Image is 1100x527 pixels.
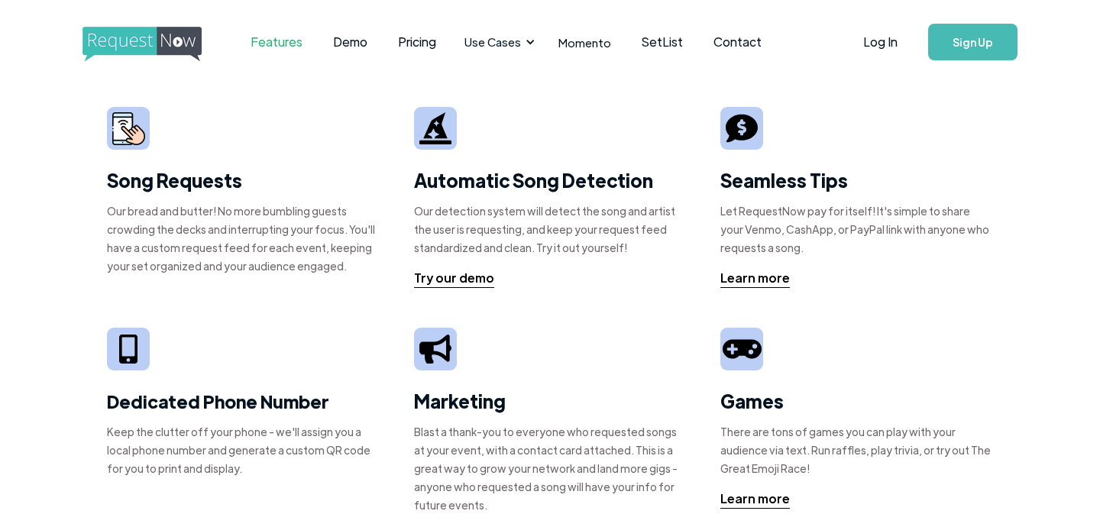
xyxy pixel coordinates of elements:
strong: Automatic Song Detection [414,168,653,192]
a: Features [235,18,318,66]
div: Let RequestNow pay for itself! It's simple to share your Venmo, CashApp, or PayPal link with anyo... [720,202,993,257]
a: Sign Up [928,24,1017,60]
a: Log In [848,15,913,69]
img: iphone [119,335,137,364]
strong: Games [720,389,784,412]
strong: Seamless Tips [720,168,848,192]
a: Learn more [720,490,790,509]
div: Use Cases [464,34,521,50]
a: Learn more [720,269,790,288]
div: Use Cases [455,18,539,66]
strong: Dedicated Phone Number [107,389,329,413]
strong: Song Requests [107,168,242,192]
img: wizard hat [419,112,451,144]
a: Pricing [383,18,451,66]
a: Momento [543,20,626,65]
img: tip sign [726,112,758,144]
strong: Marketing [414,389,506,412]
img: video game [723,334,761,364]
div: There are tons of games you can play with your audience via text. Run raffles, play trivia, or tr... [720,422,993,477]
img: requestnow logo [82,27,230,62]
iframe: LiveChat chat widget [885,479,1100,527]
img: smarphone [112,112,145,145]
a: Try our demo [414,269,494,288]
img: megaphone [419,335,451,363]
div: Keep the clutter off your phone - we'll assign you a local phone number and generate a custom QR ... [107,422,380,477]
div: Blast a thank-you to everyone who requested songs at your event, with a contact card attached. Th... [414,422,687,514]
div: Learn more [720,269,790,287]
a: SetList [626,18,698,66]
a: home [82,27,197,57]
a: Contact [698,18,777,66]
div: Try our demo [414,269,494,287]
div: Learn more [720,490,790,508]
div: Our bread and butter! No more bumbling guests crowding the decks and interrupting your focus. You... [107,202,380,275]
a: Demo [318,18,383,66]
div: Our detection system will detect the song and artist the user is requesting, and keep your reques... [414,202,687,257]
